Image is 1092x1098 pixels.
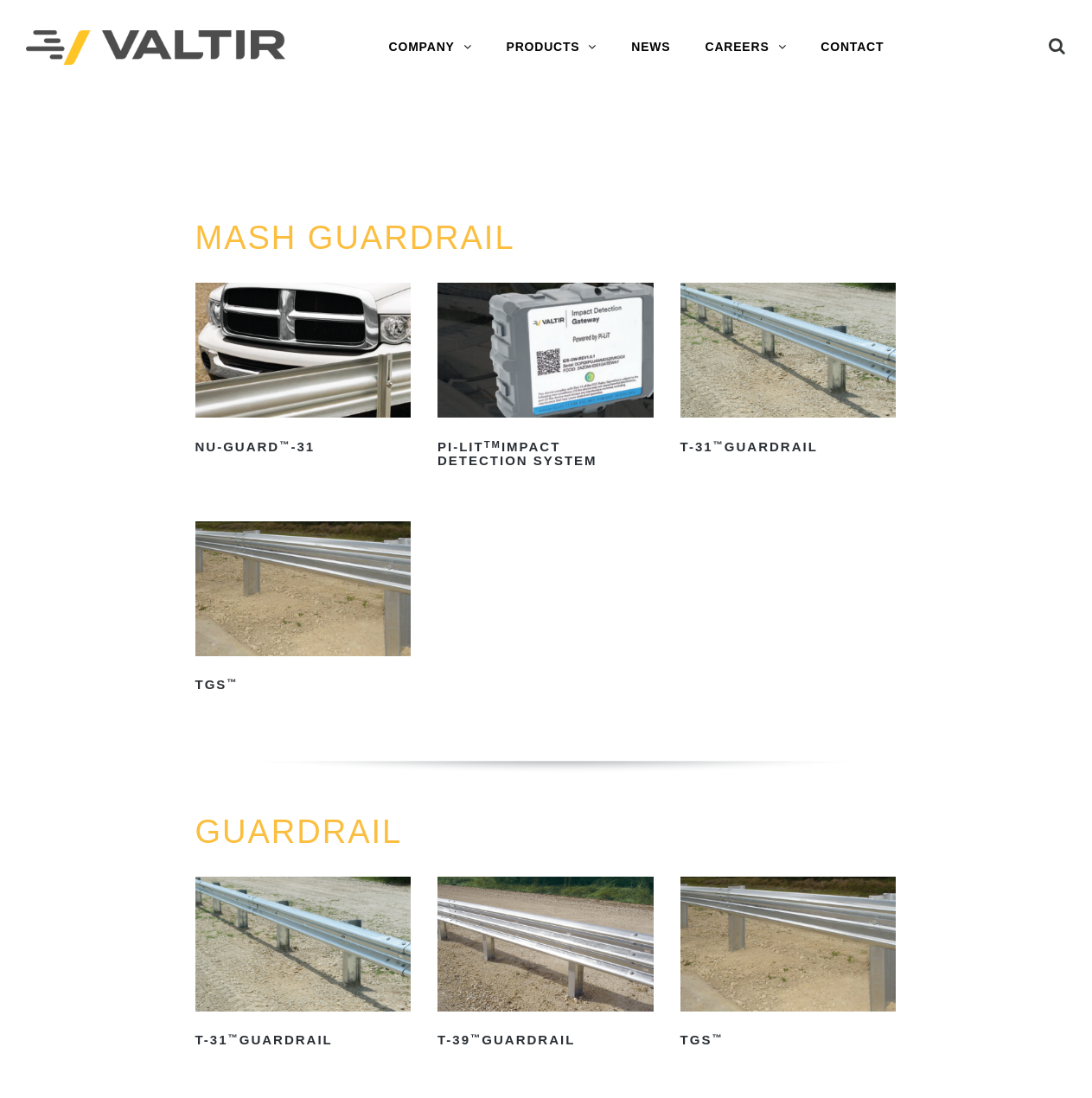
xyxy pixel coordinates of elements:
[470,1032,482,1043] sup: ™
[195,521,412,699] a: TGS™
[195,672,412,699] h2: TGS
[437,877,654,1055] a: T-39™Guardrail
[279,439,291,450] sup: ™
[803,30,901,65] a: CONTACT
[227,677,238,687] sup: ™
[484,439,501,450] sup: TM
[195,814,403,850] a: GUARDRAIL
[195,1027,412,1055] h2: T-31 Guardrail
[680,433,897,461] h2: T-31 Guardrail
[195,877,412,1055] a: T-31™Guardrail
[228,1032,239,1043] sup: ™
[26,30,285,66] img: Valtir
[712,1032,723,1043] sup: ™
[195,220,515,256] a: MASH GUARDRAIL
[437,433,654,475] h2: PI-LIT Impact Detection System
[680,283,897,461] a: T-31™Guardrail
[680,877,897,1055] a: TGS™
[372,30,489,65] a: COMPANY
[195,433,412,461] h2: NU-GUARD -31
[437,1027,654,1055] h2: T-39 Guardrail
[713,439,725,450] sup: ™
[680,1027,897,1055] h2: TGS
[195,283,412,461] a: NU-GUARD™-31
[489,30,615,65] a: PRODUCTS
[437,283,654,475] a: PI-LITTMImpact Detection System
[614,30,687,65] a: NEWS
[687,30,803,65] a: CAREERS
